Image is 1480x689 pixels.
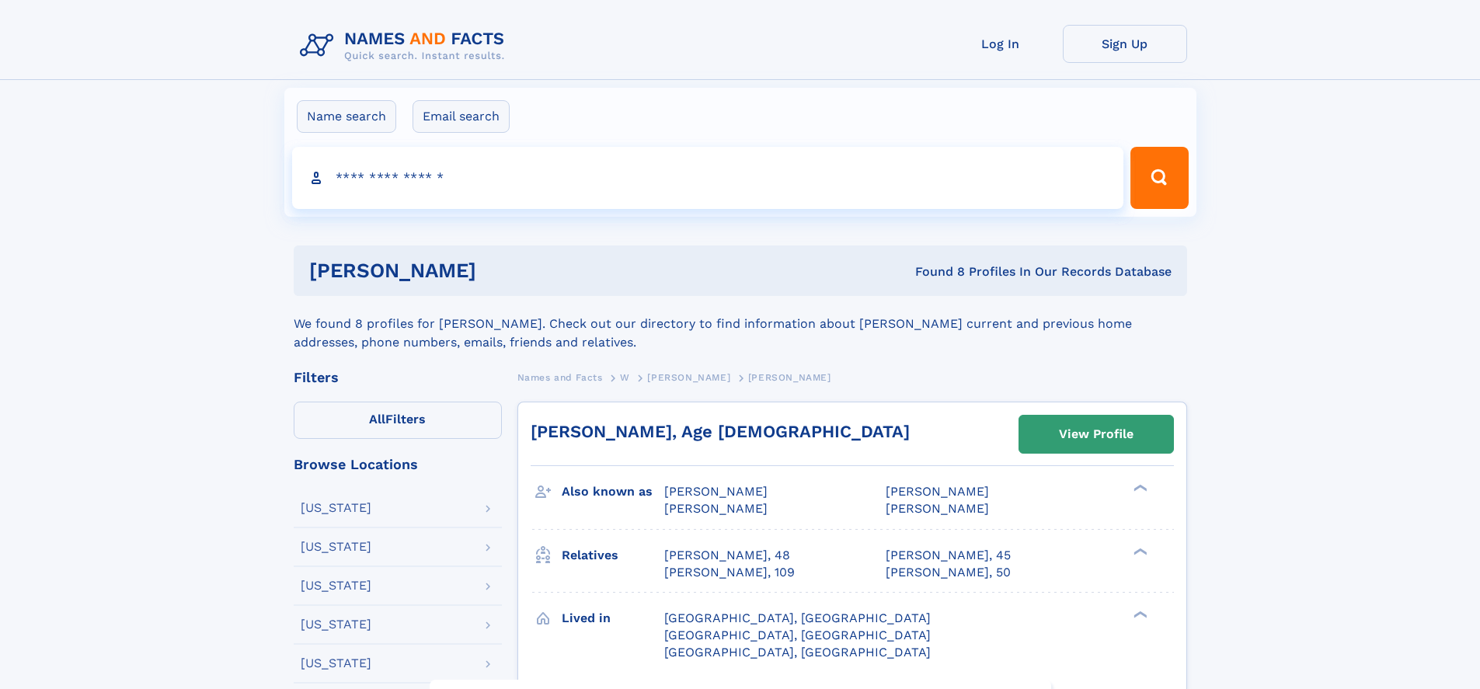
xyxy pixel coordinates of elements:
[517,367,603,387] a: Names and Facts
[562,478,664,505] h3: Also known as
[1130,546,1148,556] div: ❯
[301,579,371,592] div: [US_STATE]
[886,484,989,499] span: [PERSON_NAME]
[1130,483,1148,493] div: ❯
[294,296,1187,352] div: We found 8 profiles for [PERSON_NAME]. Check out our directory to find information about [PERSON_...
[294,25,517,67] img: Logo Names and Facts
[886,564,1011,581] a: [PERSON_NAME], 50
[647,367,730,387] a: [PERSON_NAME]
[369,412,385,426] span: All
[1130,609,1148,619] div: ❯
[309,261,696,280] h1: [PERSON_NAME]
[664,564,795,581] a: [PERSON_NAME], 109
[664,501,768,516] span: [PERSON_NAME]
[562,605,664,632] h3: Lived in
[664,628,931,642] span: [GEOGRAPHIC_DATA], [GEOGRAPHIC_DATA]
[413,100,510,133] label: Email search
[301,657,371,670] div: [US_STATE]
[297,100,396,133] label: Name search
[620,372,630,383] span: W
[301,502,371,514] div: [US_STATE]
[294,402,502,439] label: Filters
[748,372,831,383] span: [PERSON_NAME]
[664,611,931,625] span: [GEOGRAPHIC_DATA], [GEOGRAPHIC_DATA]
[1063,25,1187,63] a: Sign Up
[695,263,1172,280] div: Found 8 Profiles In Our Records Database
[664,645,931,659] span: [GEOGRAPHIC_DATA], [GEOGRAPHIC_DATA]
[292,147,1124,209] input: search input
[938,25,1063,63] a: Log In
[886,547,1011,564] a: [PERSON_NAME], 45
[301,618,371,631] div: [US_STATE]
[531,422,910,441] a: [PERSON_NAME], Age [DEMOGRAPHIC_DATA]
[294,371,502,385] div: Filters
[647,372,730,383] span: [PERSON_NAME]
[1130,147,1188,209] button: Search Button
[301,541,371,553] div: [US_STATE]
[664,547,790,564] a: [PERSON_NAME], 48
[1019,416,1173,453] a: View Profile
[664,484,768,499] span: [PERSON_NAME]
[886,501,989,516] span: [PERSON_NAME]
[562,542,664,569] h3: Relatives
[294,458,502,472] div: Browse Locations
[1059,416,1134,452] div: View Profile
[620,367,630,387] a: W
